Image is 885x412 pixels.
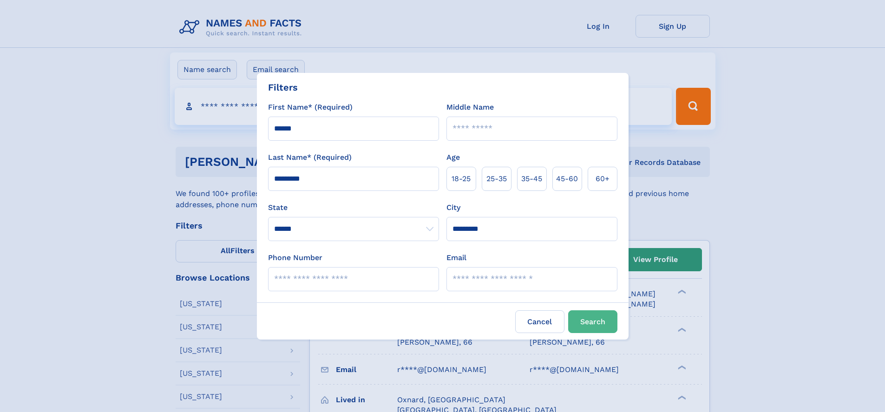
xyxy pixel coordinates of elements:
label: Email [446,252,466,263]
div: Filters [268,80,298,94]
span: 45‑60 [556,173,578,184]
label: City [446,202,460,213]
label: Middle Name [446,102,494,113]
label: First Name* (Required) [268,102,353,113]
label: Phone Number [268,252,322,263]
button: Search [568,310,617,333]
span: 18‑25 [452,173,471,184]
label: Cancel [515,310,564,333]
label: Last Name* (Required) [268,152,352,163]
span: 35‑45 [521,173,542,184]
label: Age [446,152,460,163]
label: State [268,202,439,213]
span: 25‑35 [486,173,507,184]
span: 60+ [596,173,610,184]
